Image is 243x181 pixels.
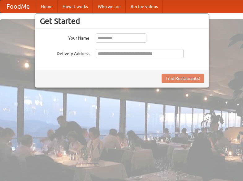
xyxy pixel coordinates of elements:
[0,0,36,13] a: FoodMe
[162,74,204,83] button: Find Restaurants!
[40,49,89,57] label: Delivery Address
[40,16,204,26] h3: Get Started
[40,33,89,41] label: Your Name
[36,0,58,13] a: Home
[58,0,93,13] a: How it works
[93,0,126,13] a: Who we are
[126,0,163,13] a: Recipe videos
